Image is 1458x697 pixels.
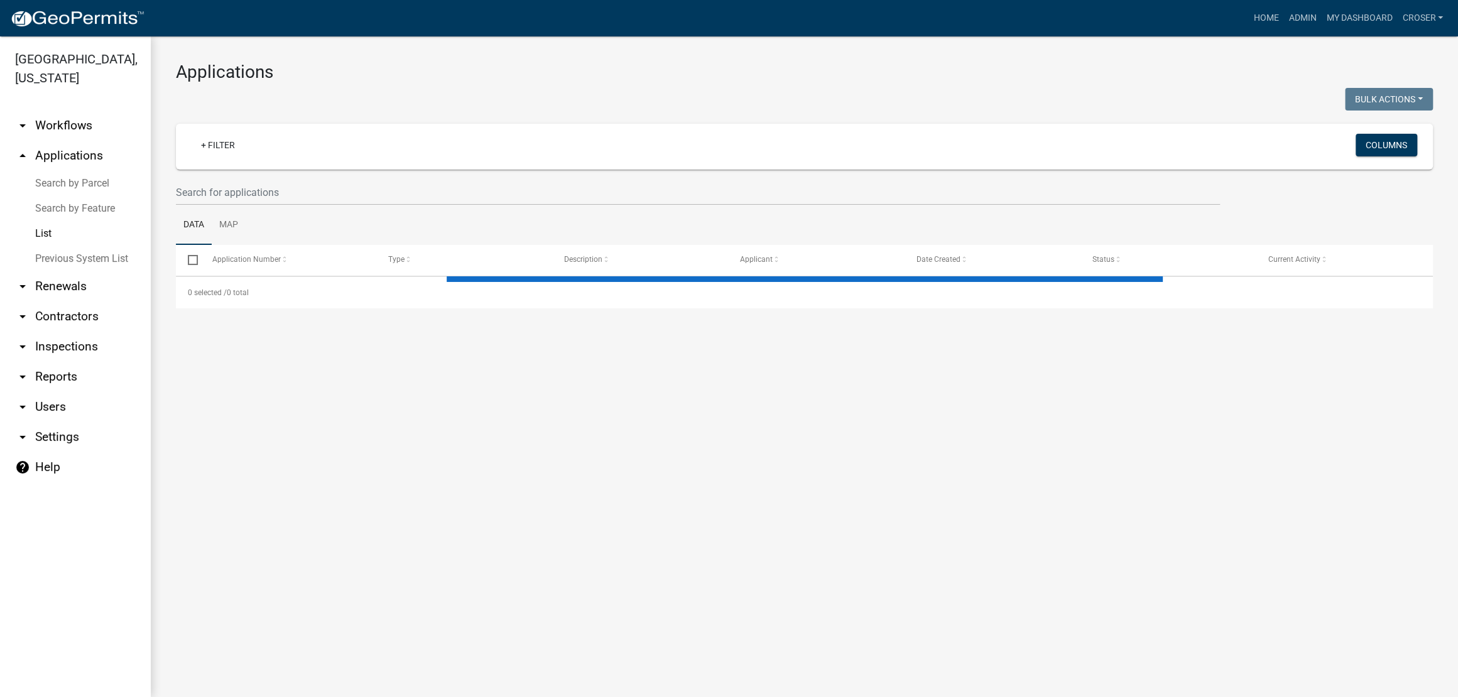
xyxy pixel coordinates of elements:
[917,255,960,264] span: Date Created
[1321,6,1397,30] a: My Dashboard
[212,255,281,264] span: Application Number
[212,205,246,246] a: Map
[388,255,405,264] span: Type
[564,255,602,264] span: Description
[176,245,200,275] datatable-header-cell: Select
[188,288,227,297] span: 0 selected /
[15,399,30,414] i: arrow_drop_down
[176,205,212,246] a: Data
[1092,255,1114,264] span: Status
[740,255,773,264] span: Applicant
[200,245,376,275] datatable-header-cell: Application Number
[904,245,1080,275] datatable-header-cell: Date Created
[1248,6,1283,30] a: Home
[1268,255,1320,264] span: Current Activity
[1356,134,1417,156] button: Columns
[15,339,30,354] i: arrow_drop_down
[191,134,245,156] a: + Filter
[15,430,30,445] i: arrow_drop_down
[1397,6,1448,30] a: croser
[176,277,1433,308] div: 0 total
[15,148,30,163] i: arrow_drop_up
[1080,245,1256,275] datatable-header-cell: Status
[1345,88,1433,111] button: Bulk Actions
[176,180,1220,205] input: Search for applications
[728,245,904,275] datatable-header-cell: Applicant
[15,309,30,324] i: arrow_drop_down
[552,245,728,275] datatable-header-cell: Description
[1256,245,1432,275] datatable-header-cell: Current Activity
[15,460,30,475] i: help
[15,369,30,384] i: arrow_drop_down
[376,245,552,275] datatable-header-cell: Type
[15,279,30,294] i: arrow_drop_down
[176,62,1433,83] h3: Applications
[15,118,30,133] i: arrow_drop_down
[1283,6,1321,30] a: Admin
